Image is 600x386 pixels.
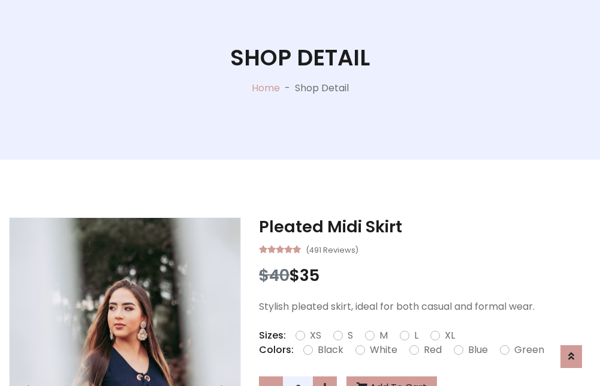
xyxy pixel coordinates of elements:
label: Red [424,343,442,357]
span: 35 [300,264,319,286]
label: S [348,328,353,343]
label: Black [318,343,343,357]
label: M [379,328,388,343]
p: Sizes: [259,328,286,343]
small: (491 Reviews) [306,242,358,256]
h3: Pleated Midi Skirt [259,217,591,237]
span: $40 [259,264,290,286]
p: Stylish pleated skirt, ideal for both casual and formal wear. [259,300,591,314]
label: L [414,328,418,343]
h3: $ [259,266,591,285]
label: White [370,343,397,357]
p: Colors: [259,343,294,357]
label: Green [514,343,544,357]
p: - [280,81,295,95]
p: Shop Detail [295,81,349,95]
label: Blue [468,343,488,357]
h1: Shop Detail [230,44,370,71]
label: XL [445,328,455,343]
a: Home [252,81,280,95]
label: XS [310,328,321,343]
